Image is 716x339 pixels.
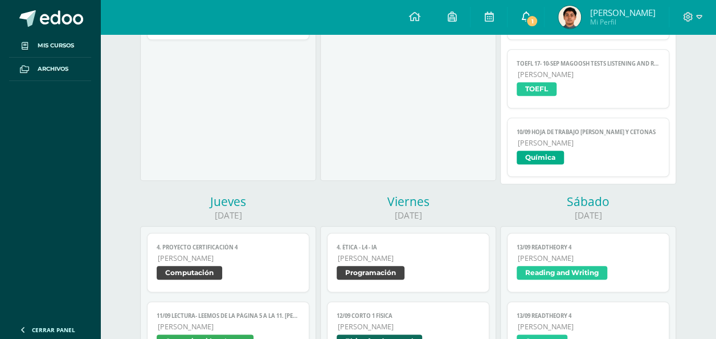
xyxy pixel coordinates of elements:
a: 4. Proyecto Certificación 4[PERSON_NAME]Computación [147,233,309,292]
span: 4. Proyecto Certificación 4 [157,244,300,251]
span: [PERSON_NAME] [518,70,660,79]
div: Sábado [500,193,676,209]
img: d5477ca1a3f189a885c1b57d1d09bc4b.png [558,6,581,29]
span: 4. Ética - L4 - IA [337,244,480,251]
div: [DATE] [320,209,496,221]
span: [PERSON_NAME] [338,322,480,332]
span: [PERSON_NAME] [590,7,655,18]
a: TOEFL 17- 10-sep Magoosh Tests Listening and Reading[PERSON_NAME]TOEFL [507,49,669,108]
span: Computación [157,266,222,280]
span: Mis cursos [38,41,74,50]
a: Archivos [9,58,91,81]
span: 1 [526,15,538,27]
div: Viernes [320,193,496,209]
div: [DATE] [500,209,676,221]
span: [PERSON_NAME] [518,253,660,263]
span: 12/09 Corto 1 Física [337,312,480,320]
span: 13/09 ReadTheory 4 [517,244,660,251]
div: [DATE] [140,209,316,221]
span: Cerrar panel [32,326,75,334]
span: Química [517,151,564,164]
span: 13/09 ReadTheory 4 [517,312,660,320]
span: Reading and Writing [517,266,607,280]
span: TOEFL [517,82,557,96]
span: Archivos [38,64,68,74]
span: Programación [337,266,404,280]
span: 10/09 Hoja de trabajo [PERSON_NAME] y cetonas [517,128,660,136]
span: [PERSON_NAME] [158,322,300,332]
span: TOEFL 17- 10-sep Magoosh Tests Listening and Reading [517,60,660,67]
a: 4. Ética - L4 - IA[PERSON_NAME]Programación [327,233,489,292]
a: 13/09 ReadTheory 4[PERSON_NAME]Reading and Writing [507,233,669,292]
span: Mi Perfil [590,17,655,27]
span: [PERSON_NAME] [518,138,660,148]
a: 10/09 Hoja de trabajo [PERSON_NAME] y cetonas[PERSON_NAME]Química [507,118,669,177]
span: [PERSON_NAME] [338,253,480,263]
div: Jueves [140,193,316,209]
span: [PERSON_NAME] [518,322,660,332]
a: Mis cursos [9,34,91,58]
span: [PERSON_NAME] [158,253,300,263]
span: 11/09 LECTURA- Leemos de la página 5 a la 11. [PERSON_NAME]. La descubridora del radio [157,312,300,320]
